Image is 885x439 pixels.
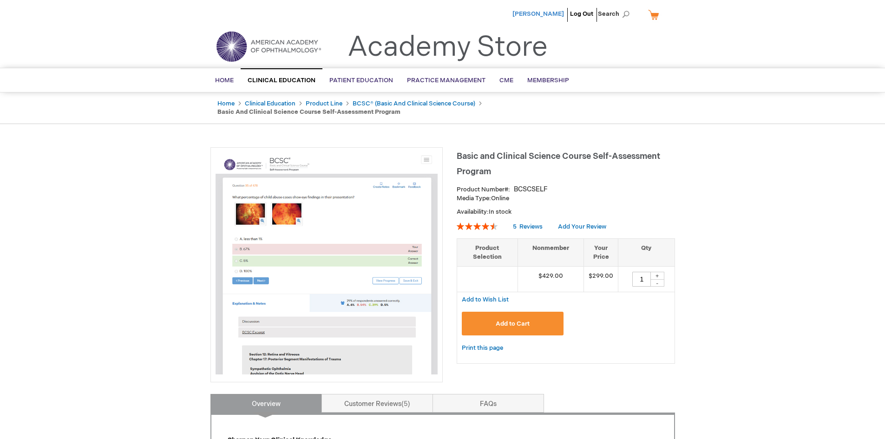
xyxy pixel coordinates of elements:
a: BCSC® (Basic and Clinical Science Course) [353,100,475,107]
td: $299.00 [584,267,618,292]
a: Home [217,100,235,107]
a: 5 Reviews [513,223,544,230]
a: Academy Store [347,31,548,64]
a: Clinical Education [245,100,295,107]
span: In stock [489,208,511,216]
p: Availability: [457,208,675,216]
p: Online [457,194,675,203]
span: 5 [513,223,517,230]
span: Add to Cart [496,320,530,328]
a: [PERSON_NAME] [512,10,564,18]
span: Basic and Clinical Science Course Self-Assessment Program [457,151,660,177]
input: Qty [632,272,651,287]
span: Add to Wish List [462,296,509,303]
td: $429.00 [518,267,584,292]
span: Reviews [519,223,543,230]
span: CME [499,77,513,84]
button: Add to Cart [462,312,564,335]
a: Customer Reviews5 [321,394,433,413]
span: Home [215,77,234,84]
div: BCSCSELF [514,185,548,194]
th: Nonmember [518,239,584,267]
img: Basic and Clinical Science Course Self-Assessment Program [216,152,438,374]
a: Log Out [570,10,593,18]
a: Add to Wish List [462,295,509,303]
span: Patient Education [329,77,393,84]
th: Your Price [584,239,618,267]
a: Add Your Review [558,223,606,230]
span: Search [598,5,633,23]
span: Membership [527,77,569,84]
a: FAQs [433,394,544,413]
strong: Product Number [457,186,510,193]
span: 5 [401,400,410,408]
a: Overview [210,394,322,413]
div: 92% [457,223,498,230]
strong: Media Type: [457,195,491,202]
div: - [650,279,664,287]
a: Print this page [462,342,503,354]
th: Product Selection [457,239,518,267]
th: Qty [618,239,675,267]
a: Product Line [306,100,342,107]
span: Clinical Education [248,77,315,84]
strong: Basic and Clinical Science Course Self-Assessment Program [217,108,400,116]
span: Practice Management [407,77,485,84]
div: + [650,272,664,280]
